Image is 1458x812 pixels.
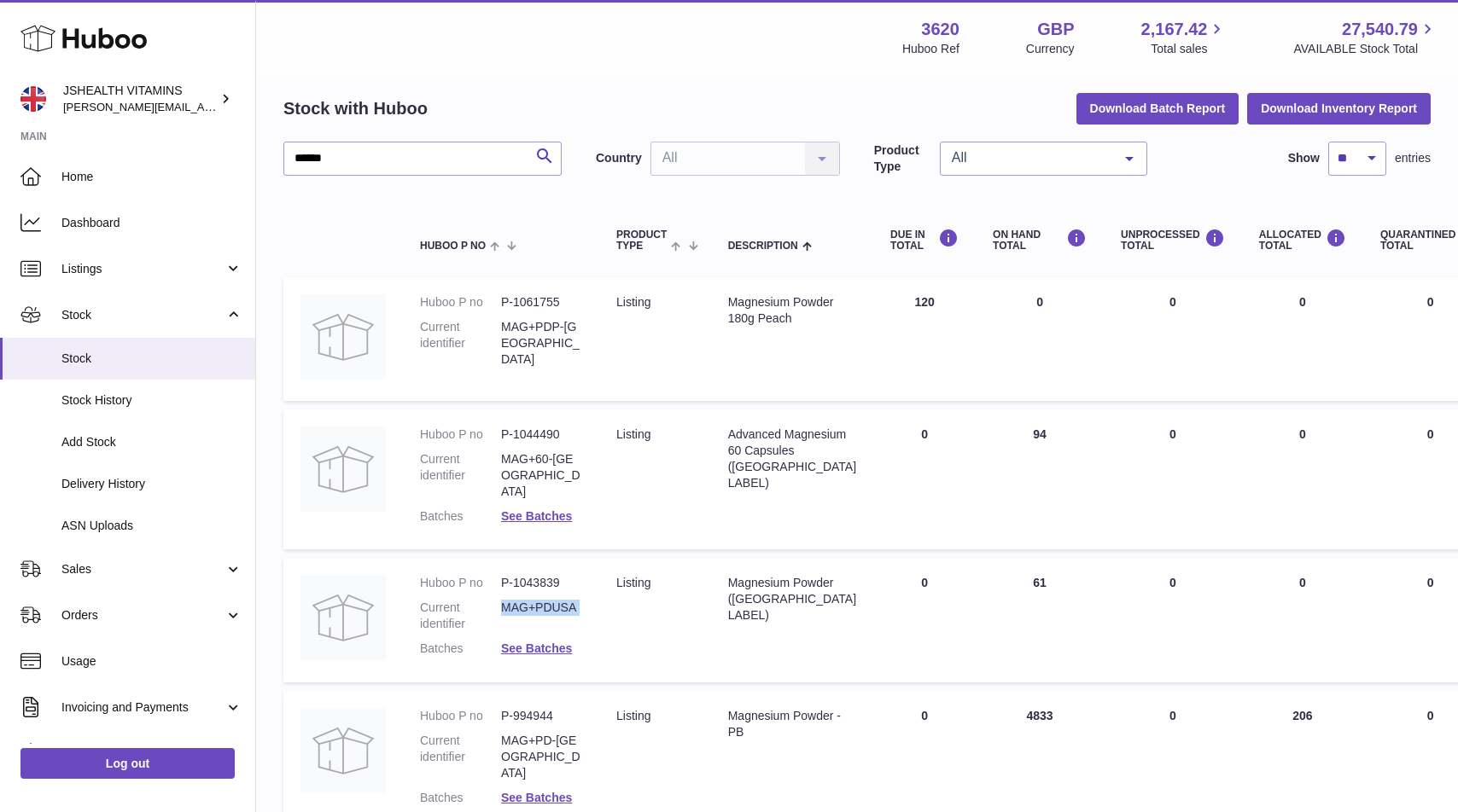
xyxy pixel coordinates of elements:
[616,576,650,589] span: listing
[874,142,931,175] label: Product Type
[976,558,1104,682] td: 61
[501,319,582,368] dd: MAG+PDP-[GEOGRAPHIC_DATA]
[616,229,667,252] span: Product Type
[501,294,582,310] dd: P-1061755
[420,733,501,781] dt: Current identifier
[283,97,428,120] h2: Stock with Huboo
[921,18,959,41] strong: 3620
[728,708,856,740] div: Magnesium Powder - PB
[63,100,342,113] span: [PERSON_NAME][EMAIL_ADDRESS][DOMAIN_NAME]
[300,708,386,793] img: product image
[61,392,242,409] span: Stock History
[728,426,856,491] div: Advanced Magnesium 60 Capsules ([GEOGRAPHIC_DATA] LABEL)
[1259,229,1346,252] div: ALLOCATED Total
[63,83,217,115] div: JSHEALTH VITAMINS
[1288,150,1320,166] label: Show
[501,641,572,655] a: See Batches
[420,294,501,310] dt: Huboo P no
[420,575,501,591] dt: Huboo P no
[1076,93,1239,124] button: Download Batch Report
[890,229,959,252] div: DUE IN TOTAL
[873,409,976,549] td: 0
[873,277,976,401] td: 120
[61,434,242,450] span: Add Stock
[1342,18,1418,41] span: 27,540.79
[501,509,572,523] a: See Batches
[873,558,976,682] td: 0
[728,241,798,252] span: Description
[61,261,225,277] span: Listings
[1247,93,1431,124] button: Download Inventory Report
[1141,18,1228,57] a: 2,167.42 Total sales
[993,229,1087,252] div: ON HAND Total
[1427,576,1434,589] span: 0
[61,518,242,534] span: ASN Uploads
[1427,709,1434,722] span: 0
[420,241,486,252] span: Huboo P no
[596,150,642,166] label: Country
[420,708,501,724] dt: Huboo P no
[501,426,582,443] dd: P-1044490
[420,600,501,632] dt: Current identifier
[1026,41,1075,57] div: Currency
[61,476,242,492] span: Delivery History
[420,426,501,443] dt: Huboo P no
[420,641,501,657] dt: Batches
[501,708,582,724] dd: P-994944
[728,575,856,623] div: Magnesium Powder ([GEOGRAPHIC_DATA] LABEL)
[976,277,1104,401] td: 0
[1104,277,1242,401] td: 0
[976,409,1104,549] td: 94
[20,86,46,112] img: francesca@jshealthvitamins.com
[616,709,650,722] span: listing
[420,451,501,500] dt: Current identifier
[300,426,386,512] img: product image
[420,790,501,806] dt: Batches
[1151,41,1227,57] span: Total sales
[61,307,225,323] span: Stock
[1037,18,1074,41] strong: GBP
[1427,295,1434,309] span: 0
[61,653,242,670] span: Usage
[300,294,386,380] img: product image
[1121,229,1225,252] div: UNPROCESSED Total
[300,575,386,660] img: product image
[1293,18,1438,57] a: 27,540.79 AVAILABLE Stock Total
[61,607,225,623] span: Orders
[61,699,225,716] span: Invoicing and Payments
[501,575,582,591] dd: P-1043839
[1242,409,1363,549] td: 0
[420,319,501,368] dt: Current identifier
[61,561,225,577] span: Sales
[1104,409,1242,549] td: 0
[1242,558,1363,682] td: 0
[501,451,582,500] dd: MAG+60-[GEOGRAPHIC_DATA]
[501,733,582,781] dd: MAG+PD-[GEOGRAPHIC_DATA]
[1395,150,1431,166] span: entries
[1427,427,1434,441] span: 0
[616,295,650,309] span: listing
[1104,558,1242,682] td: 0
[728,294,856,327] div: Magnesium Powder 180g Peach
[1293,41,1438,57] span: AVAILABLE Stock Total
[420,508,501,525] dt: Batches
[948,149,1112,166] span: All
[61,169,242,185] span: Home
[501,600,582,632] dd: MAG+PDUSA
[902,41,959,57] div: Huboo Ref
[1141,18,1208,41] span: 2,167.42
[61,351,242,367] span: Stock
[616,427,650,441] span: listing
[501,791,572,804] a: See Batches
[20,748,235,779] a: Log out
[61,215,242,231] span: Dashboard
[1242,277,1363,401] td: 0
